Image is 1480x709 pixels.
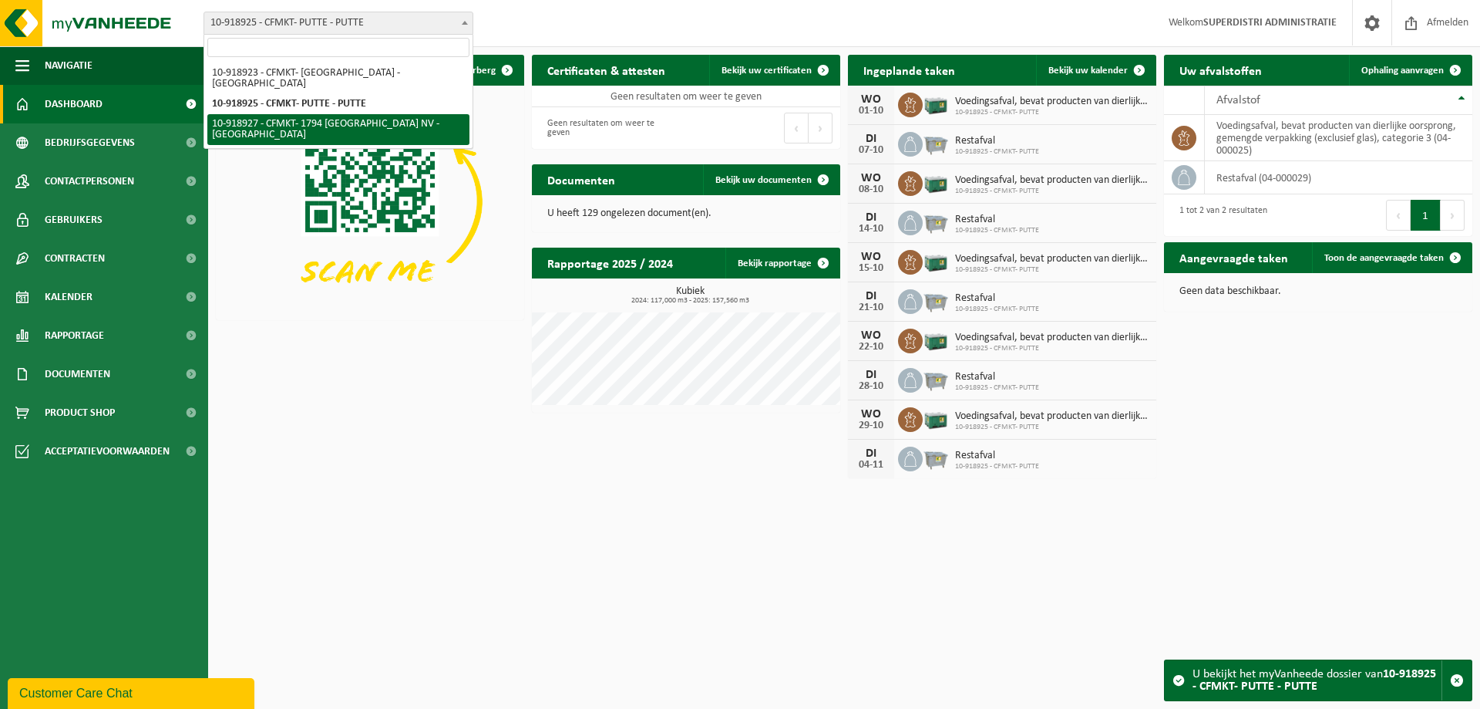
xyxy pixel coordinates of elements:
div: 04-11 [856,460,886,471]
img: PB-LB-0680-HPE-GN-01 [923,326,949,353]
div: WO [856,93,886,106]
span: Kalender [45,278,92,316]
div: DI [856,369,886,381]
button: 1 [1411,200,1441,231]
button: Verberg [449,55,523,86]
div: DI [856,211,886,224]
a: Bekijk uw documenten [703,164,839,195]
div: 21-10 [856,302,886,313]
strong: 10-918925 - CFMKT- PUTTE - PUTTE [1192,668,1436,693]
span: 10-918925 - CFMKT- PUTTE [955,265,1149,275]
span: 10-918925 - CFMKT- PUTTE - PUTTE [204,12,473,34]
div: 15-10 [856,263,886,274]
li: 10-918925 - CFMKT- PUTTE - PUTTE [207,94,469,114]
img: PB-LB-0680-HPE-GN-01 [923,169,949,195]
button: Next [809,113,832,143]
span: 10-918925 - CFMKT- PUTTE [955,462,1039,471]
div: WO [856,329,886,342]
span: Voedingsafval, bevat producten van dierlijke oorsprong, gemengde verpakking (exc... [955,253,1149,265]
div: DI [856,133,886,145]
p: U heeft 129 ongelezen document(en). [547,208,825,219]
span: Restafval [955,135,1039,147]
td: voedingsafval, bevat producten van dierlijke oorsprong, gemengde verpakking (exclusief glas), cat... [1205,115,1472,161]
span: Bedrijfsgegevens [45,123,135,162]
span: Bekijk uw kalender [1048,66,1128,76]
a: Ophaling aanvragen [1349,55,1471,86]
span: Restafval [955,450,1039,462]
span: Ophaling aanvragen [1361,66,1444,76]
span: Voedingsafval, bevat producten van dierlijke oorsprong, gemengde verpakking (exc... [955,174,1149,187]
span: 10-918925 - CFMKT- PUTTE [955,423,1149,432]
span: Toon de aangevraagde taken [1324,253,1444,263]
a: Toon de aangevraagde taken [1312,242,1471,273]
div: WO [856,408,886,420]
img: WB-2500-GAL-GY-01 [923,287,949,313]
span: Dashboard [45,85,103,123]
div: DI [856,447,886,460]
span: 10-918925 - CFMKT- PUTTE [955,108,1149,117]
img: WB-2500-GAL-GY-01 [923,444,949,471]
img: WB-2500-GAL-GY-01 [923,130,949,156]
span: Contactpersonen [45,162,134,201]
span: Restafval [955,371,1039,383]
div: Geen resultaten om weer te geven [540,111,678,145]
h2: Documenten [532,164,631,194]
span: Voedingsafval, bevat producten van dierlijke oorsprong, gemengde verpakking (exc... [955,96,1149,108]
a: Bekijk rapportage [725,248,839,279]
li: 10-918927 - CFMKT- 1794 [GEOGRAPHIC_DATA] NV - [GEOGRAPHIC_DATA] [207,114,469,145]
span: Restafval [955,292,1039,305]
div: 01-10 [856,106,886,116]
span: Voedingsafval, bevat producten van dierlijke oorsprong, gemengde verpakking (exc... [955,332,1149,344]
span: Navigatie [45,46,92,85]
iframe: chat widget [8,675,257,709]
img: PB-LB-0680-HPE-GN-01 [923,405,949,431]
span: 10-918925 - CFMKT- PUTTE [955,344,1149,353]
div: 22-10 [856,342,886,353]
a: Bekijk uw kalender [1036,55,1155,86]
h2: Uw afvalstoffen [1164,55,1277,85]
span: Bekijk uw documenten [715,175,812,185]
div: WO [856,172,886,184]
div: U bekijkt het myVanheede dossier van [1192,660,1441,701]
h2: Aangevraagde taken [1164,242,1303,272]
span: Restafval [955,214,1039,226]
span: 10-918925 - CFMKT- PUTTE - PUTTE [203,12,473,35]
span: 10-918925 - CFMKT- PUTTE [955,305,1039,314]
span: 10-918925 - CFMKT- PUTTE [955,383,1039,393]
div: 07-10 [856,145,886,156]
div: 1 tot 2 van 2 resultaten [1172,198,1267,232]
td: restafval (04-000029) [1205,161,1472,194]
img: Download de VHEPlus App [216,86,524,317]
span: Acceptatievoorwaarden [45,432,170,471]
button: Previous [1386,200,1411,231]
span: Afvalstof [1216,94,1260,106]
img: WB-2500-GAL-GY-01 [923,208,949,235]
div: 29-10 [856,420,886,431]
div: 08-10 [856,184,886,195]
span: Contracten [45,239,105,278]
a: Bekijk uw certificaten [709,55,839,86]
span: Documenten [45,355,110,393]
li: 10-918923 - CFMKT- [GEOGRAPHIC_DATA] - [GEOGRAPHIC_DATA] [207,63,469,94]
h3: Kubiek [540,286,840,305]
h2: Ingeplande taken [848,55,970,85]
div: DI [856,290,886,302]
div: 14-10 [856,224,886,235]
strong: SUPERDISTRI ADMINISTRATIE [1203,17,1337,29]
h2: Certificaten & attesten [532,55,681,85]
td: Geen resultaten om weer te geven [532,86,840,107]
div: WO [856,251,886,263]
span: Bekijk uw certificaten [721,66,812,76]
span: Rapportage [45,316,104,355]
span: Verberg [462,66,496,76]
span: 10-918925 - CFMKT- PUTTE [955,187,1149,196]
span: Product Shop [45,393,115,432]
img: PB-LB-0680-HPE-GN-01 [923,90,949,116]
p: Geen data beschikbaar. [1179,286,1457,297]
img: PB-LB-0680-HPE-GN-01 [923,248,949,274]
span: 10-918925 - CFMKT- PUTTE [955,226,1039,235]
h2: Rapportage 2025 / 2024 [532,248,688,278]
span: Voedingsafval, bevat producten van dierlijke oorsprong, gemengde verpakking (exc... [955,410,1149,423]
button: Previous [784,113,809,143]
